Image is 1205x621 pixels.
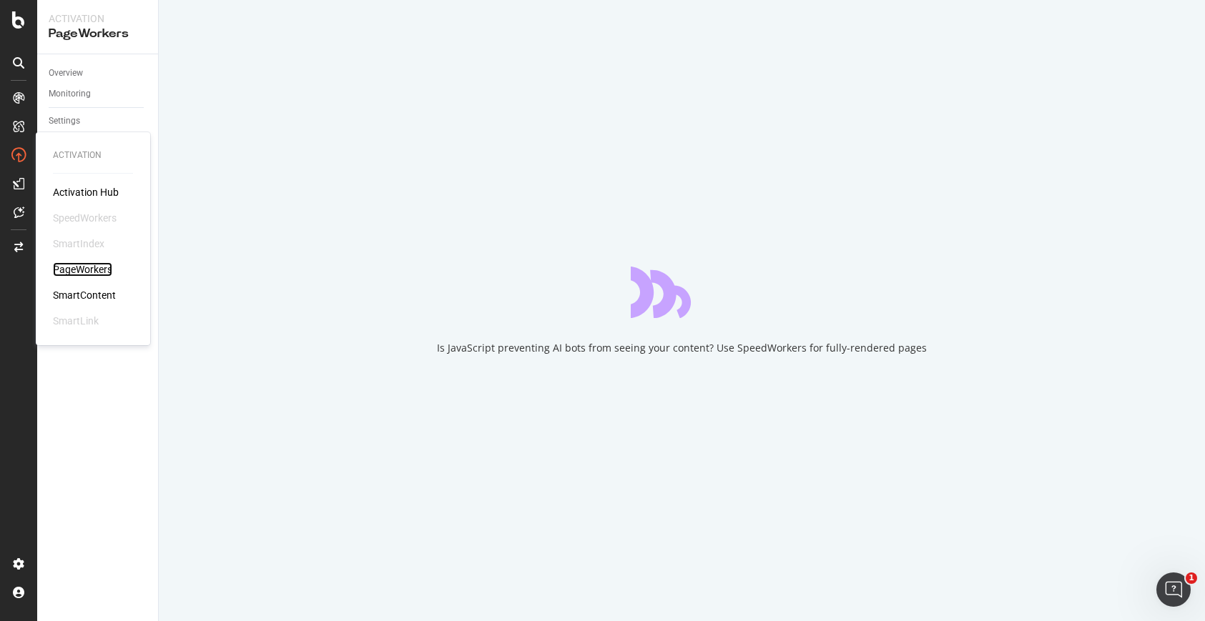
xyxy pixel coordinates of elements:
div: SpeedWorkers [53,211,117,225]
a: Overview [49,66,148,81]
div: Overview [49,66,83,81]
iframe: Intercom live chat [1156,572,1191,607]
div: animation [631,267,734,318]
a: Activation Hub [53,185,119,199]
span: 1 [1186,572,1197,584]
a: PageWorkers [53,262,112,277]
a: SmartContent [53,288,116,302]
div: Monitoring [49,86,91,101]
div: Settings [49,114,80,129]
div: PageWorkers [49,26,147,42]
a: Monitoring [49,86,148,101]
div: Is JavaScript preventing AI bots from seeing your content? Use SpeedWorkers for fully-rendered pages [437,341,927,355]
div: Activation [53,149,133,162]
div: SmartIndex [53,237,104,251]
div: SmartLink [53,314,99,328]
a: Settings [49,114,148,129]
div: Activation [49,11,147,26]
